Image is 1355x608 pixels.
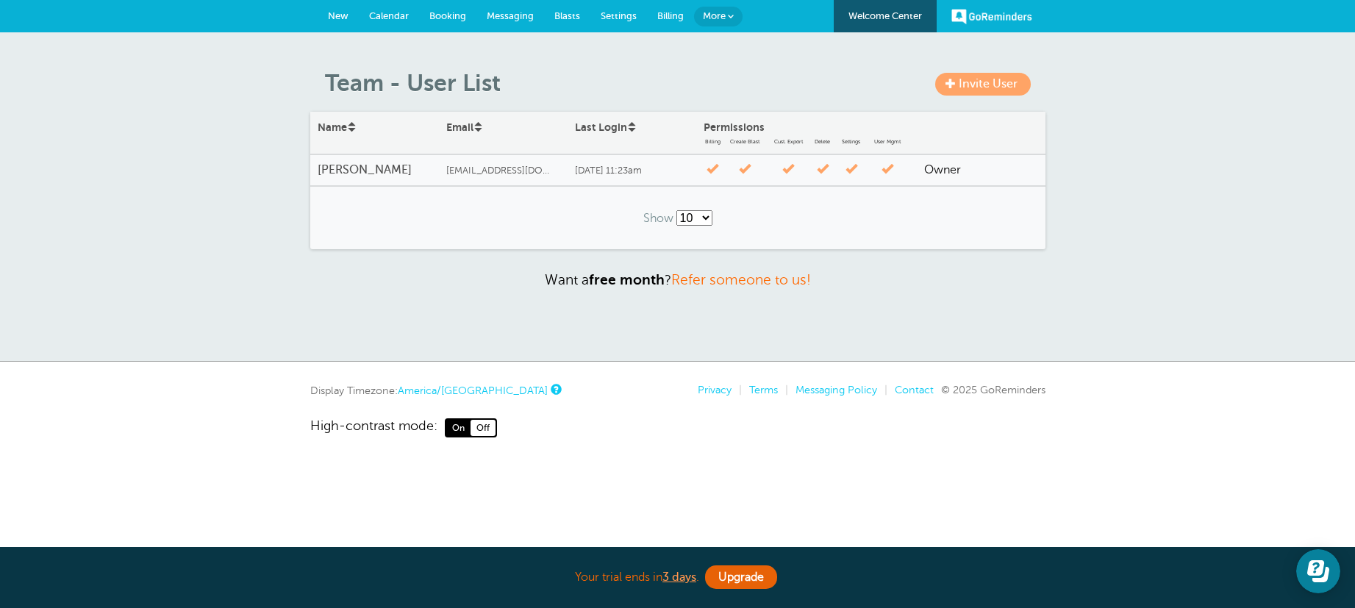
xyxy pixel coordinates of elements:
span: Blasts [554,10,580,21]
h4: [PERSON_NAME] [318,163,432,177]
span: Messaging [487,10,534,21]
span: Invite User [959,77,1018,90]
iframe: Resource center [1296,549,1340,593]
span: Billing [704,139,722,146]
a: 3 days [662,571,696,584]
a: [PERSON_NAME] [310,156,439,185]
a: [DATE] 11:23am [568,156,696,185]
a: High-contrast mode: On Off [310,418,1045,437]
span: Owner [924,163,961,176]
span: © 2025 GoReminders [941,384,1045,396]
a: Contact [895,384,934,396]
span: Booking [429,10,466,21]
span: On [446,420,471,436]
a: Invite User [935,73,1031,96]
span: Show [643,212,673,225]
span: [EMAIL_ADDRESS][DOMAIN_NAME] [446,165,557,176]
li: | [732,384,742,396]
a: [EMAIL_ADDRESS][DOMAIN_NAME] [439,158,568,184]
span: User Mgmt [869,139,906,146]
p: Want a ? [310,271,1045,288]
span: High-contrast mode: [310,418,437,437]
a: Upgrade [705,565,777,589]
div: Display Timezone: [310,384,559,397]
a: Refer someone to us! [671,272,811,287]
span: [DATE] 11:23am [575,165,642,176]
a: Privacy [698,384,732,396]
span: Settings [601,10,637,21]
a: Email [446,121,483,133]
strong: free month [589,272,665,287]
span: Settings [837,139,866,146]
a: This is the timezone being used to display dates and times to you on this device. Click the timez... [551,385,559,394]
span: Off [471,420,496,436]
li: | [778,384,788,396]
span: Calendar [369,10,409,21]
a: Terms [749,384,778,396]
span: Create Blast [725,139,765,146]
span: Cust. Export [768,139,809,146]
span: New [328,10,348,21]
span: Billing [657,10,684,21]
span: More [703,10,726,21]
a: America/[GEOGRAPHIC_DATA] [398,385,548,396]
span: Delete [812,139,834,146]
a: More [694,7,743,26]
h1: Team - User List [325,69,1045,97]
a: Messaging Policy [796,384,877,396]
div: Permissions [696,114,917,154]
li: | [877,384,887,396]
a: Last Login [575,121,637,133]
div: Your trial ends in . [310,562,1045,593]
a: Name [318,121,357,133]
